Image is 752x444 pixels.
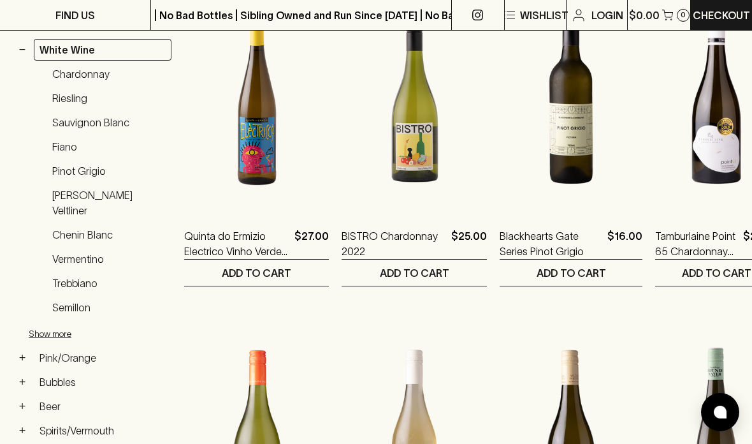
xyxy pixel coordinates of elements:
a: Pink/Orange [34,347,171,369]
p: 0 [681,11,686,18]
button: + [16,400,29,413]
a: Trebbiano [47,272,171,294]
button: ADD TO CART [500,260,642,286]
p: ADD TO CART [380,265,449,281]
p: $16.00 [607,228,642,259]
p: $25.00 [451,228,487,259]
button: + [16,19,29,32]
a: Bubbles [34,371,171,393]
a: Beer [34,396,171,417]
a: Spirits/Vermouth [34,420,171,441]
a: Quinta do Ermizio Electrico Vinho Verde 2022 [184,228,289,259]
a: Tamburlaine Point 65 Chardonnay 2023 [655,228,738,259]
p: $0.00 [629,8,660,23]
p: ADD TO CART [222,265,291,281]
img: bubble-icon [714,406,727,418]
a: White Wine [34,39,171,61]
button: ADD TO CART [342,260,487,286]
button: Show more [29,321,196,347]
a: Semillon [47,297,171,318]
a: Pinot Grigio [47,160,171,182]
a: Vermentino [47,248,171,270]
button: + [16,376,29,389]
a: Sauvignon Blanc [47,112,171,133]
a: Blackhearts Gate Series Pinot Grigio [500,228,602,259]
button: − [16,43,29,56]
p: Checkout [693,8,750,23]
a: BISTRO Chardonnay 2022 [342,228,446,259]
a: Riesling [47,87,171,109]
button: + [16,424,29,437]
button: ADD TO CART [184,260,329,286]
a: [PERSON_NAME] Veltliner [47,184,171,221]
p: ADD TO CART [682,265,751,281]
a: Chardonnay [47,63,171,85]
p: FIND US [55,8,95,23]
a: Chenin Blanc [47,224,171,246]
p: Wishlist [520,8,568,23]
button: + [16,352,29,364]
a: Fiano [47,136,171,158]
p: $27.00 [294,228,329,259]
p: Login [591,8,623,23]
p: ADD TO CART [537,265,606,281]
